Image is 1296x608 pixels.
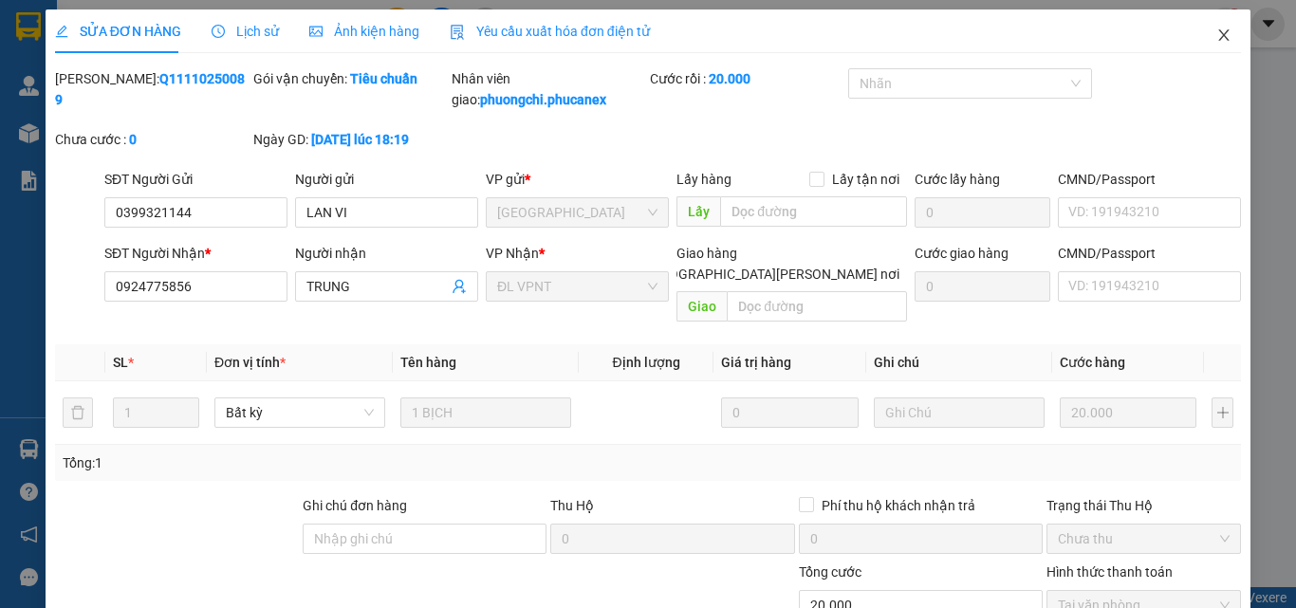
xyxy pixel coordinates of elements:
div: Ngày GD: [253,129,448,150]
label: Cước giao hàng [915,246,1009,261]
span: Yêu cầu xuất hóa đơn điện tử [450,24,650,39]
span: Thu Hộ [550,498,594,513]
span: Định lượng [612,355,679,370]
input: Dọc đường [727,291,907,322]
div: VP gửi [486,169,669,190]
span: Giao hàng [676,246,737,261]
div: Người nhận [295,243,478,264]
span: [GEOGRAPHIC_DATA][PERSON_NAME] nơi [640,264,907,285]
label: Hình thức thanh toán [1046,564,1173,580]
span: Chưa thu [1058,525,1230,553]
li: [STREET_ADDRESS][PERSON_NAME][PERSON_NAME] [24,138,108,284]
span: Ảnh kiện hàng [309,24,419,39]
div: SĐT Người Nhận [104,243,287,264]
div: SĐT Người Gửi [104,169,287,190]
b: Tiêu chuẩn [350,71,417,86]
div: Chưa cước : [55,129,250,150]
div: Nhân viên giao: [452,68,646,110]
span: picture [309,25,323,38]
span: Đơn vị tính [214,355,286,370]
span: Giá trị hàng [721,355,791,370]
div: Gói vận chuyển: [253,68,448,89]
span: Cước hàng [1060,355,1125,370]
span: close [1216,28,1231,43]
input: Cước lấy hàng [915,197,1050,228]
input: Ghi Chú [874,397,1045,428]
span: Phí thu hộ khách nhận trả [814,495,983,516]
span: SL [113,355,128,370]
span: clock-circle [212,25,225,38]
span: Lịch sử [212,24,279,39]
div: Cước rồi : [650,68,844,89]
span: Tổng cước [799,564,861,580]
img: icon [450,25,465,40]
span: Tên hàng [400,355,456,370]
input: VD: Bàn, Ghế [400,397,571,428]
div: Người gửi [295,169,478,190]
input: Dọc đường [720,196,907,227]
button: plus [1212,397,1233,428]
b: 20.000 [709,71,750,86]
div: CMND/Passport [1058,169,1241,190]
span: user-add [452,279,467,294]
b: [DATE] lúc 18:19 [311,132,409,147]
input: 0 [721,397,858,428]
span: ĐL VPNT [497,272,657,301]
div: CMND/Passport [1058,243,1241,264]
input: 0 [1060,397,1196,428]
span: Lấy [676,196,720,227]
span: Giao [676,291,727,322]
span: VP Nhận [486,246,539,261]
b: 0 [129,132,137,147]
div: Tổng: 1 [63,452,502,473]
button: delete [63,397,93,428]
span: ĐL Quận 1 [497,198,657,227]
span: SỬA ĐƠN HÀNG [55,24,181,39]
span: Lấy tận nơi [824,169,907,190]
input: Ghi chú đơn hàng [303,524,546,554]
th: Ghi chú [866,344,1052,381]
span: environment [24,141,37,155]
b: Phúc An Express [24,10,99,133]
span: Lấy hàng [676,172,731,187]
label: Ghi chú đơn hàng [303,498,407,513]
label: Cước lấy hàng [915,172,1000,187]
div: [PERSON_NAME]: [55,68,250,110]
button: Close [1197,9,1250,63]
span: Bất kỳ [226,398,374,427]
div: Trạng thái Thu Hộ [1046,495,1241,516]
span: edit [55,25,68,38]
b: phuongchi.phucanex [480,92,606,107]
input: Cước giao hàng [915,271,1050,302]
